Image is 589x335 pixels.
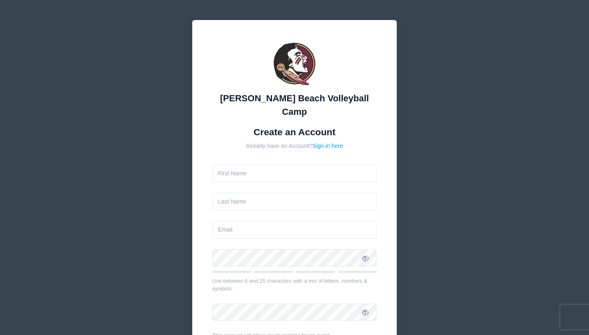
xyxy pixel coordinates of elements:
[270,40,319,89] img: Brooke Niles Beach Volleyball Camp
[212,92,377,118] div: [PERSON_NAME] Beach Volleyball Camp
[212,193,377,210] input: Last Name
[212,277,377,293] div: Use between 6 and 25 characters with a mix of letters, numbers & symbols.
[212,165,377,182] input: First Name
[212,127,377,138] h1: Create an Account
[212,142,377,150] div: Already have an Account?
[212,221,377,239] input: Email
[312,143,343,149] a: Sign in here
